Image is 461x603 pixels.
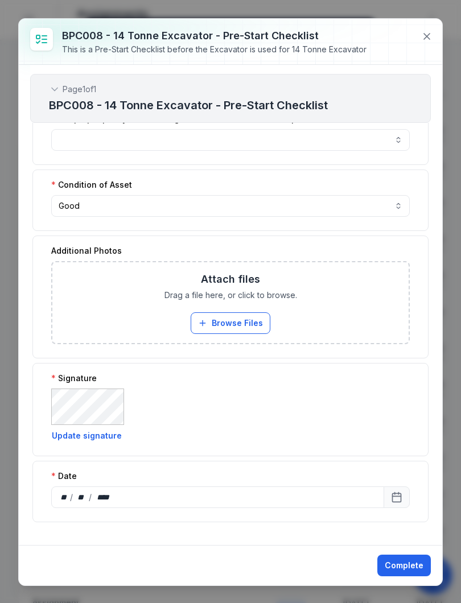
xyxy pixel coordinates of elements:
[51,373,97,384] label: Signature
[62,44,367,55] div: This is a Pre-Start Checklist before the Excavator is used for 14 Tonne Excavator
[201,271,260,287] h3: Attach files
[51,470,77,482] label: Date
[74,492,89,503] div: month,
[51,195,410,217] button: Good
[384,486,410,508] button: Calendar
[49,97,412,113] h2: BPC008 - 14 Tonne Excavator - Pre-Start Checklist
[51,429,122,442] button: Update signature
[89,492,93,503] div: /
[51,245,122,257] label: Additional Photos
[51,179,132,191] label: Condition of Asset
[164,290,297,301] span: Drag a file here, or click to browse.
[63,84,96,95] span: Page 1 of 1
[191,312,270,334] button: Browse Files
[377,555,431,576] button: Complete
[93,492,114,503] div: year,
[59,492,70,503] div: day,
[62,28,367,44] h3: BPC008 - 14 Tonne Excavator - Pre-Start Checklist
[70,492,74,503] div: /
